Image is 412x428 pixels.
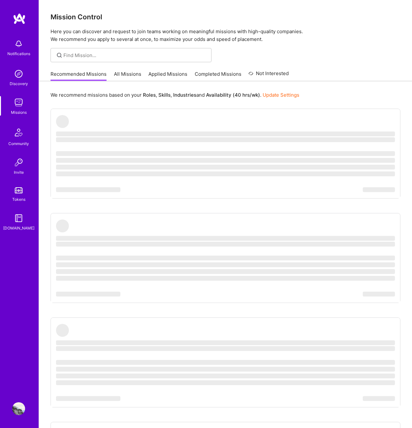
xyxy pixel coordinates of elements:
[173,92,196,98] b: Industries
[51,28,400,43] p: Here you can discover and request to join teams working on meaningful missions with high-quality ...
[12,156,25,169] img: Invite
[143,92,156,98] b: Roles
[12,67,25,80] img: discovery
[12,196,25,203] div: Tokens
[12,402,25,415] img: User Avatar
[263,92,299,98] a: Update Settings
[206,92,260,98] b: Availability (40 hrs/wk)
[248,70,289,81] a: Not Interested
[195,71,241,81] a: Completed Missions
[148,71,187,81] a: Applied Missions
[12,212,25,225] img: guide book
[15,187,23,193] img: tokens
[11,109,27,116] div: Missions
[10,80,28,87] div: Discovery
[114,71,141,81] a: All Missions
[8,140,29,147] div: Community
[158,92,171,98] b: Skills
[13,13,26,24] img: logo
[3,225,34,231] div: [DOMAIN_NAME]
[51,71,107,81] a: Recommended Missions
[56,52,63,59] i: icon SearchGrey
[51,92,299,98] p: We recommend missions based on your , , and .
[63,52,207,59] input: Find Mission...
[12,37,25,50] img: bell
[14,169,24,176] div: Invite
[7,50,30,57] div: Notifications
[11,125,26,140] img: Community
[12,96,25,109] img: teamwork
[51,13,400,21] h3: Mission Control
[11,402,27,415] a: User Avatar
